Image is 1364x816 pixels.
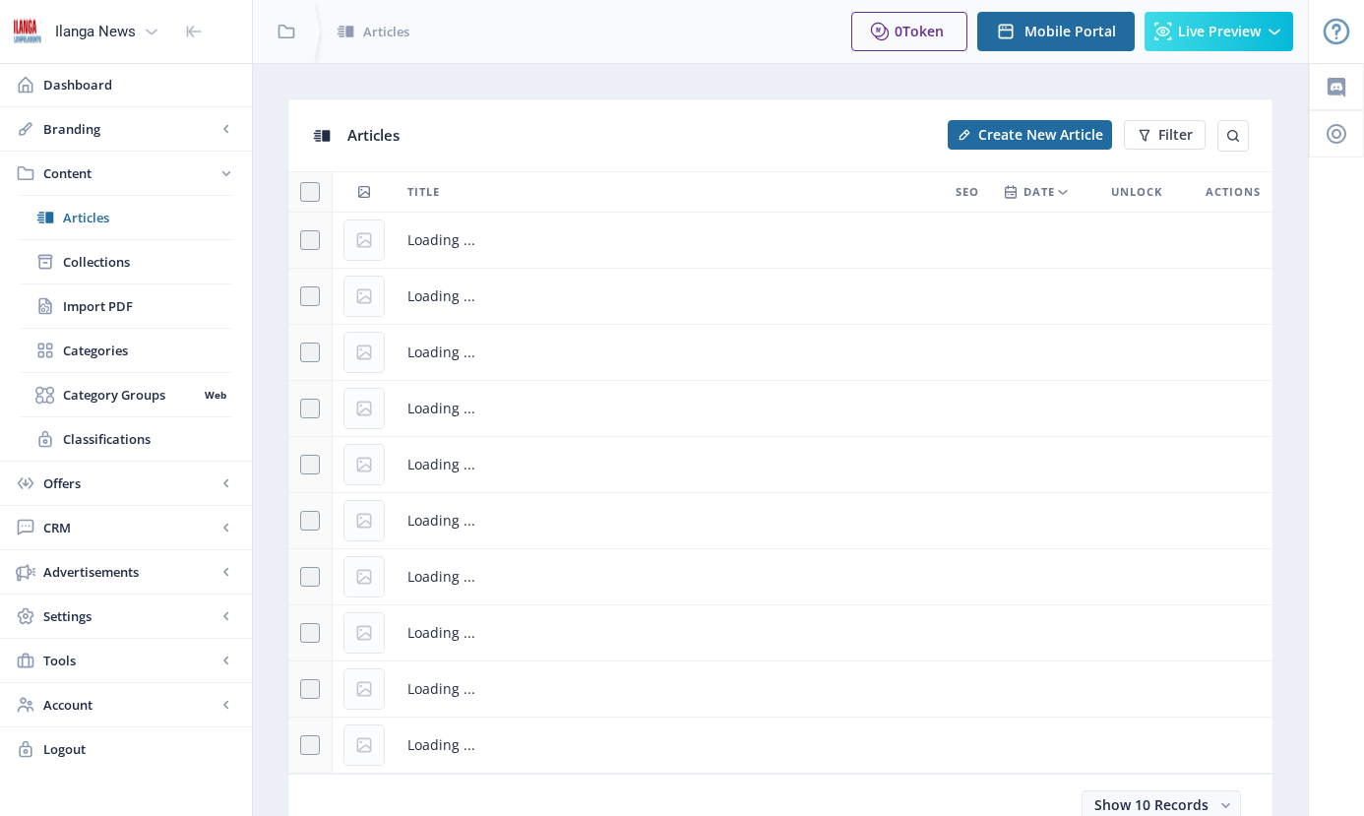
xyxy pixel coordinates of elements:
[43,695,217,715] span: Account
[1178,24,1261,39] span: Live Preview
[63,429,232,449] span: Classifications
[20,373,232,416] a: Category GroupsWeb
[43,651,217,670] span: Tools
[396,549,1272,605] td: Loading ...
[63,385,198,405] span: Category Groups
[347,125,400,145] span: Articles
[198,385,232,405] nb-badge: Web
[20,329,232,372] a: Categories
[63,252,232,272] span: Collections
[396,437,1272,493] td: Loading ...
[43,606,217,626] span: Settings
[1023,180,1055,204] span: Date
[396,381,1272,437] td: Loading ...
[936,120,1112,150] a: New page
[20,240,232,283] a: Collections
[396,605,1272,661] td: Loading ...
[43,75,236,94] span: Dashboard
[43,163,217,183] span: Content
[396,661,1272,718] td: Loading ...
[1158,127,1193,143] span: Filter
[396,269,1272,325] td: Loading ...
[1124,120,1206,150] button: Filter
[1206,180,1261,204] span: Actions
[902,22,944,40] span: Token
[43,518,217,537] span: CRM
[63,208,232,227] span: Articles
[1145,12,1293,51] button: Live Preview
[12,16,43,47] img: 6e32966d-d278-493e-af78-9af65f0c2223.png
[396,325,1272,381] td: Loading ...
[396,718,1272,774] td: Loading ...
[978,127,1103,143] span: Create New Article
[1111,180,1162,204] span: Unlock
[407,180,440,204] span: Title
[20,284,232,328] a: Import PDF
[948,120,1112,150] button: Create New Article
[43,119,217,139] span: Branding
[396,493,1272,549] td: Loading ...
[43,562,217,582] span: Advertisements
[55,10,136,53] div: Ilanga News
[851,12,967,51] button: 0Token
[63,341,232,360] span: Categories
[363,22,409,41] span: Articles
[396,213,1272,269] td: Loading ...
[43,473,217,493] span: Offers
[20,417,232,461] a: Classifications
[977,12,1135,51] button: Mobile Portal
[43,739,236,759] span: Logout
[63,296,232,316] span: Import PDF
[1024,24,1116,39] span: Mobile Portal
[956,180,979,204] span: SEO
[20,196,232,239] a: Articles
